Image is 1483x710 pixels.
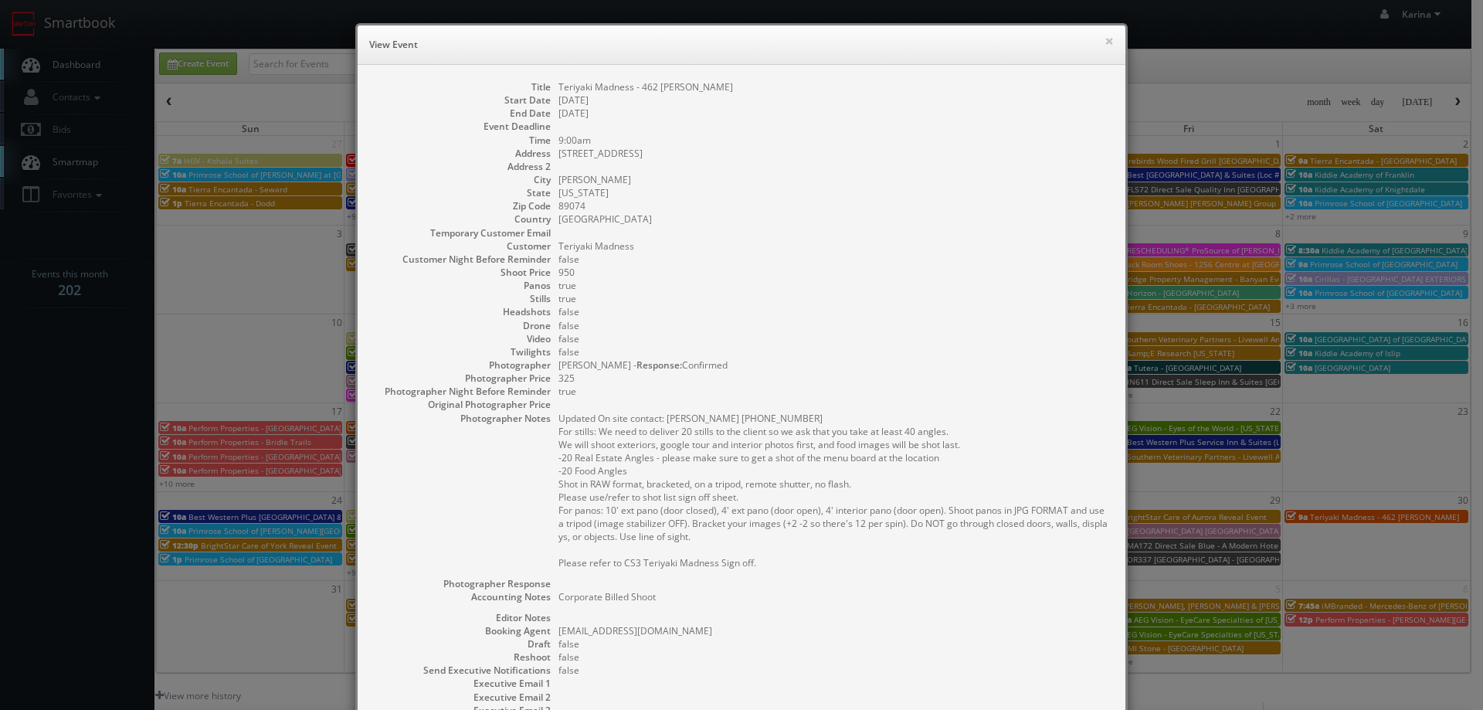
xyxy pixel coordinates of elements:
[558,147,1110,160] dd: [STREET_ADDRESS]
[558,186,1110,199] dd: [US_STATE]
[373,239,551,253] dt: Customer
[373,677,551,690] dt: Executive Email 1
[558,93,1110,107] dd: [DATE]
[558,664,1110,677] dd: false
[558,239,1110,253] dd: Teriyaki Madness
[558,372,1110,385] dd: 325
[373,372,551,385] dt: Photographer Price
[558,345,1110,358] dd: false
[558,305,1110,318] dd: false
[373,332,551,345] dt: Video
[373,93,551,107] dt: Start Date
[373,358,551,372] dt: Photographer
[373,279,551,292] dt: Panos
[373,651,551,664] dt: Reshoot
[373,199,551,212] dt: Zip Code
[373,212,551,226] dt: Country
[558,637,1110,651] dd: false
[558,173,1110,186] dd: [PERSON_NAME]
[373,637,551,651] dt: Draft
[636,358,682,372] b: Response:
[558,358,1110,372] dd: [PERSON_NAME] - Confirmed
[558,385,1110,398] dd: true
[558,624,1110,637] dd: [EMAIL_ADDRESS][DOMAIN_NAME]
[373,345,551,358] dt: Twilights
[558,107,1110,120] dd: [DATE]
[558,212,1110,226] dd: [GEOGRAPHIC_DATA]
[373,173,551,186] dt: City
[558,590,1110,603] pre: Corporate Billed Shoot
[373,691,551,704] dt: Executive Email 2
[373,412,551,425] dt: Photographer Notes
[373,226,551,239] dt: Temporary Customer Email
[373,590,551,603] dt: Accounting Notes
[373,624,551,637] dt: Booking Agent
[373,577,551,590] dt: Photographer Response
[373,134,551,147] dt: Time
[373,253,551,266] dt: Customer Night Before Reminder
[558,253,1110,266] dd: false
[373,319,551,332] dt: Drone
[558,651,1110,664] dd: false
[373,107,551,120] dt: End Date
[373,160,551,173] dt: Address 2
[373,120,551,133] dt: Event Deadline
[1105,36,1114,46] button: ×
[558,279,1110,292] dd: true
[373,664,551,677] dt: Send Executive Notifications
[373,147,551,160] dt: Address
[373,266,551,279] dt: Shoot Price
[558,266,1110,279] dd: 950
[373,80,551,93] dt: Title
[558,412,1110,569] pre: Updated On site contact: [PERSON_NAME] [PHONE_NUMBER] For stills: We need to deliver 20 stills to...
[373,305,551,318] dt: Headshots
[373,611,551,624] dt: Editor Notes
[558,332,1110,345] dd: false
[558,134,1110,147] dd: 9:00am
[369,37,1114,53] h6: View Event
[558,80,1110,93] dd: Teriyaki Madness - 462 [PERSON_NAME]
[373,398,551,411] dt: Original Photographer Price
[373,385,551,398] dt: Photographer Night Before Reminder
[373,186,551,199] dt: State
[558,199,1110,212] dd: 89074
[558,319,1110,332] dd: false
[373,292,551,305] dt: Stills
[558,292,1110,305] dd: true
